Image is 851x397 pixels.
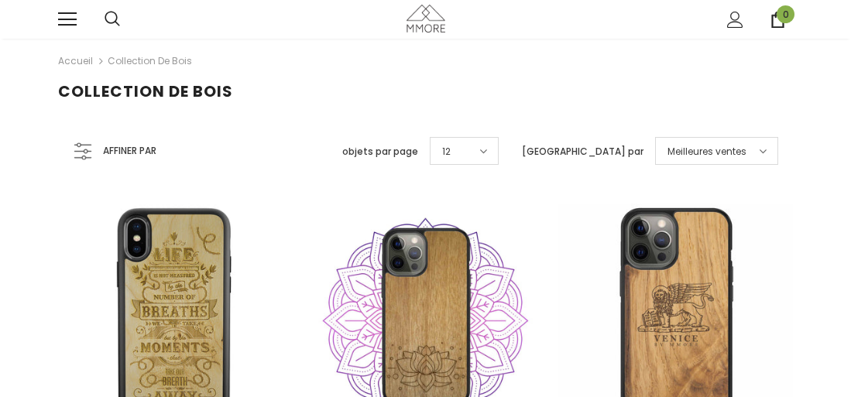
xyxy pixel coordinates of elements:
[58,80,233,102] span: Collection de bois
[103,142,156,159] span: Affiner par
[108,54,192,67] a: Collection de bois
[58,52,93,70] a: Accueil
[770,12,786,28] a: 0
[667,144,746,159] span: Meilleures ventes
[442,144,451,159] span: 12
[407,5,445,32] img: Cas MMORE
[522,144,643,159] label: [GEOGRAPHIC_DATA] par
[342,144,418,159] label: objets par page
[777,5,794,23] span: 0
